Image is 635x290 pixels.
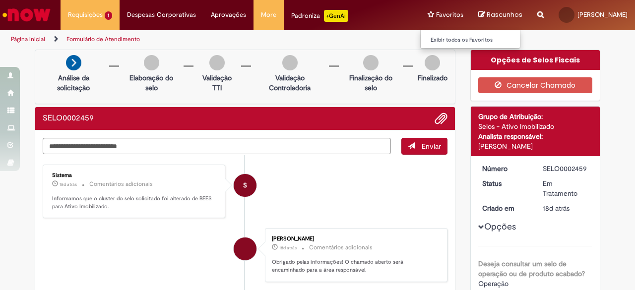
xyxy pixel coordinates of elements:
[261,10,276,20] span: More
[425,55,440,70] img: img-circle-grey.png
[144,55,159,70] img: img-circle-grey.png
[487,10,522,19] span: Rascunhos
[478,121,593,131] div: Selos - Ativo Imobilizado
[43,138,391,154] textarea: Digite sua mensagem aqui...
[234,237,256,260] div: Aline Cristina Pizzi
[478,259,585,278] b: Deseja consultar um selo de operação ou de produto acabado?
[309,243,373,252] small: Comentários adicionais
[66,55,81,70] img: arrow-next.png
[363,55,379,70] img: img-circle-grey.png
[471,50,600,70] div: Opções de Selos Fiscais
[478,112,593,121] div: Grupo de Atribuição:
[243,174,247,197] span: S
[543,203,589,213] div: 14/08/2025 11:44:56
[272,236,437,242] div: [PERSON_NAME]
[279,245,297,251] time: 14/08/2025 11:44:56
[543,164,589,174] div: SELO0002459
[478,141,593,151] div: [PERSON_NAME]
[60,181,77,187] span: 18d atrás
[7,30,416,49] ul: Trilhas de página
[577,10,628,19] span: [PERSON_NAME]
[420,30,520,49] ul: Favoritos
[543,204,570,213] span: 18d atrás
[209,55,225,70] img: img-circle-grey.png
[234,174,256,197] div: System
[89,180,153,188] small: Comentários adicionais
[324,10,348,22] p: +GenAi
[475,164,536,174] dt: Número
[475,203,536,213] dt: Criado em
[478,10,522,20] a: Rascunhos
[127,10,196,20] span: Despesas Corporativas
[256,73,324,93] p: Validação Controladoria
[43,114,94,123] h2: SELO0002459 Histórico de tíquete
[124,73,178,93] p: Elaboração do selo
[475,178,536,188] dt: Status
[543,178,589,198] div: Em Tratamento
[418,73,447,83] p: Finalizado
[421,35,530,46] a: Exibir todos os Favoritos
[279,245,297,251] span: 18d atrás
[1,5,52,25] img: ServiceNow
[291,10,348,22] div: Padroniza
[478,131,593,141] div: Analista responsável:
[66,35,140,43] a: Formulário de Atendimento
[105,11,112,20] span: 1
[401,138,447,155] button: Enviar
[11,35,45,43] a: Página inicial
[211,10,246,20] span: Aprovações
[52,173,217,178] div: Sistema
[436,10,463,20] span: Favoritos
[543,204,570,213] time: 14/08/2025 11:44:56
[272,258,437,274] p: Obrigado pelas informações! O chamado aberto será encaminhado para a área responsável.
[198,73,236,93] p: Validação TTI
[68,10,103,20] span: Requisições
[52,195,217,210] p: Informamos que o cluster do selo solicitado foi alterado de BEES para Ativo Imobilizado.
[43,73,104,93] p: Análise da solicitação
[344,73,397,93] p: Finalização do selo
[60,181,77,187] time: 14/08/2025 11:55:38
[478,77,593,93] button: Cancelar Chamado
[282,55,298,70] img: img-circle-grey.png
[422,142,441,151] span: Enviar
[435,112,447,125] button: Adicionar anexos
[478,279,508,288] span: Operação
